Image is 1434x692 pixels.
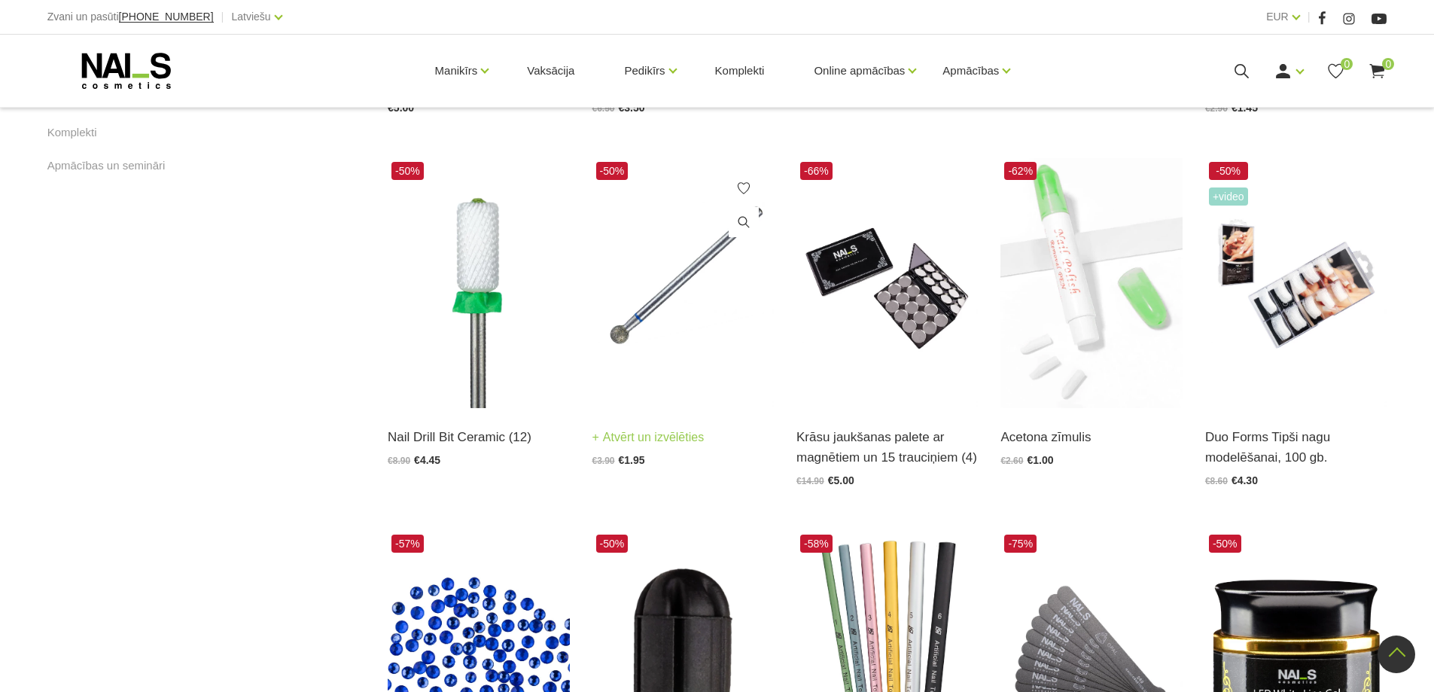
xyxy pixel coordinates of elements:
[796,158,978,408] img: Unikāla krāsu jaukšanas magnētiskā palete ar 15 izņemamiem nodalījumiem. Speciāli pielāgota meist...
[703,35,777,107] a: Komplekti
[814,41,905,101] a: Online apmācības
[1027,454,1053,466] span: €1.00
[1205,103,1228,114] span: €2.90
[1205,158,1387,408] img: Plāni, elastīgi, perfektas formas un izcilas izturības tipši. Dabīgs izskats. To īpašā forma dod ...
[1209,535,1241,553] span: -50%
[1232,474,1258,486] span: €4.30
[388,427,569,447] a: Nail Drill Bit Ceramic (12)
[1368,62,1387,81] a: 0
[232,8,271,26] a: Latviešu
[1000,158,1182,408] img: Parocīgs un ērts zīmulis nagu lakas korekcijai, kas ļauj izveidot akurātu manikīru. 3 nomaināmi u...
[388,456,410,466] span: €8.90
[596,162,629,180] span: -50%
[1205,476,1228,486] span: €8.60
[1004,162,1037,180] span: -62%
[1000,427,1182,447] a: Acetona zīmulis
[391,162,424,180] span: -50%
[592,103,615,114] span: €6.50
[435,41,478,101] a: Manikīrs
[47,8,214,26] div: Zvani un pasūti
[388,158,569,408] img: Frēzes uzgaļi ātrai un efektīvai gēla un gēllaku noņemšanai, aparāta manikīra un aparāta pedikīra...
[391,535,424,553] span: -57%
[1209,162,1248,180] span: -50%
[828,474,854,486] span: €5.00
[596,535,629,553] span: -50%
[592,456,615,466] span: €3.90
[515,35,586,107] a: Vaksācija
[619,454,645,466] span: €1.95
[414,454,440,466] span: €4.45
[796,476,824,486] span: €14.90
[624,41,665,101] a: Pedikīrs
[800,162,833,180] span: -66%
[1308,8,1311,26] span: |
[800,535,833,553] span: -58%
[1341,58,1353,70] span: 0
[942,41,999,101] a: Apmācības
[796,427,978,468] a: Krāsu jaukšanas palete ar magnētiem un 15 trauciņiem (4)
[592,158,774,408] img: Frēzes uzgaļi ātrai un efektīvai gēla un gēllaku noņemšanai, aparāta manikīra un aparāta pedikīra...
[47,123,97,142] a: Komplekti
[119,11,214,23] a: [PHONE_NUMBER]
[1266,8,1289,26] a: EUR
[47,157,166,175] a: Apmācības un semināri
[1326,62,1345,81] a: 0
[1382,58,1394,70] span: 0
[1000,456,1023,466] span: €2.60
[1004,535,1037,553] span: -75%
[1205,427,1387,468] a: Duo Forms Tipši nagu modelēšanai, 100 gb.
[221,8,224,26] span: |
[1209,187,1248,206] span: +Video
[592,427,705,448] a: Atvērt un izvēlēties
